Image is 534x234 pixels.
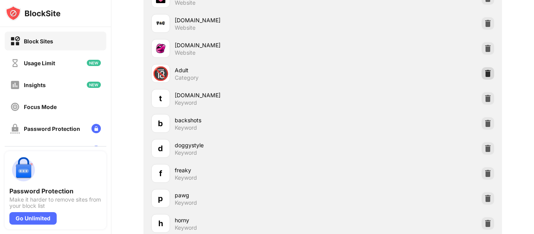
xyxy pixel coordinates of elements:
div: Website [175,49,195,56]
div: [DOMAIN_NAME] [175,16,323,24]
img: push-password-protection.svg [9,156,38,184]
div: Password Protection [24,125,80,132]
img: lock-menu.svg [91,146,101,155]
div: freaky [175,166,323,174]
div: t [159,93,162,104]
img: block-on.svg [10,36,20,46]
img: time-usage-off.svg [10,58,20,68]
div: Keyword [175,224,197,231]
div: backshots [175,116,323,124]
div: [DOMAIN_NAME] [175,91,323,99]
img: favicons [156,44,165,53]
div: Keyword [175,174,197,181]
div: 🔞 [152,66,169,82]
div: Block Sites [24,38,53,45]
div: doggystyle [175,141,323,149]
div: Category [175,74,199,81]
div: Make it harder to remove sites from your block list [9,196,102,209]
div: Keyword [175,124,197,131]
div: f [159,168,162,179]
div: Insights [24,82,46,88]
img: new-icon.svg [87,82,101,88]
div: Keyword [175,199,197,206]
div: d [158,143,163,154]
div: Password Protection [9,187,102,195]
img: favicons [156,19,165,28]
img: logo-blocksite.svg [5,5,61,21]
div: Website [175,24,195,31]
img: lock-menu.svg [91,124,101,133]
div: h [158,218,163,229]
img: insights-off.svg [10,80,20,90]
div: Go Unlimited [9,212,57,225]
div: horny [175,216,323,224]
div: Adult [175,66,323,74]
div: pawg [175,191,323,199]
img: new-icon.svg [87,60,101,66]
div: Focus Mode [24,104,57,110]
div: b [158,118,163,129]
div: Usage Limit [24,60,55,66]
div: [DOMAIN_NAME] [175,41,323,49]
img: customize-block-page-off.svg [10,146,20,155]
div: Keyword [175,99,197,106]
img: password-protection-off.svg [10,124,20,134]
img: focus-off.svg [10,102,20,112]
div: p [158,193,163,204]
div: Keyword [175,149,197,156]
